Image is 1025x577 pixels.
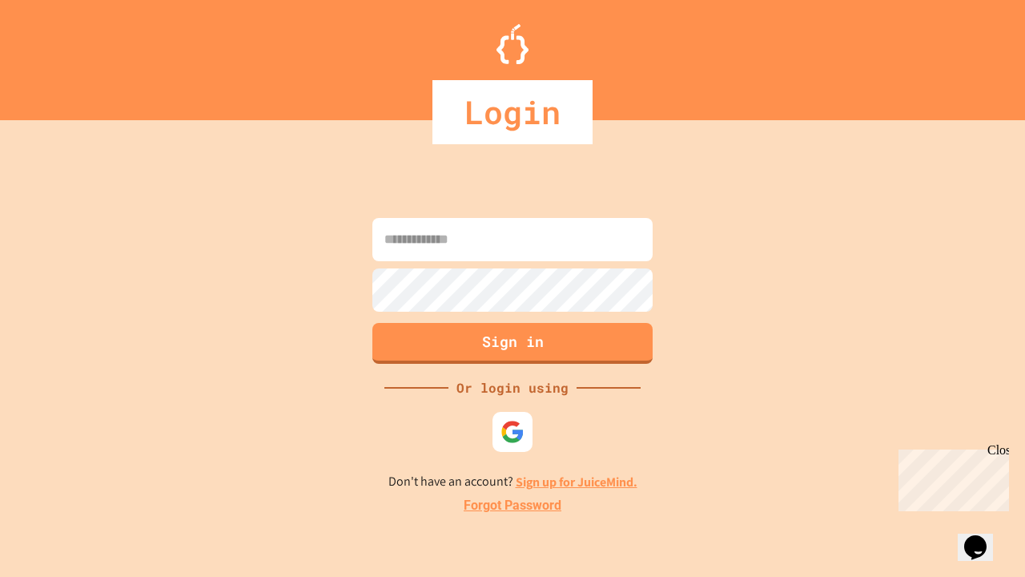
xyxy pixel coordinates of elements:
div: Login [432,80,593,144]
div: Chat with us now!Close [6,6,111,102]
img: google-icon.svg [500,420,525,444]
a: Forgot Password [464,496,561,515]
p: Don't have an account? [388,472,637,492]
div: Or login using [448,378,577,397]
iframe: chat widget [892,443,1009,511]
iframe: chat widget [958,513,1009,561]
a: Sign up for JuiceMind. [516,474,637,490]
img: Logo.svg [496,24,529,64]
button: Sign in [372,323,653,364]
